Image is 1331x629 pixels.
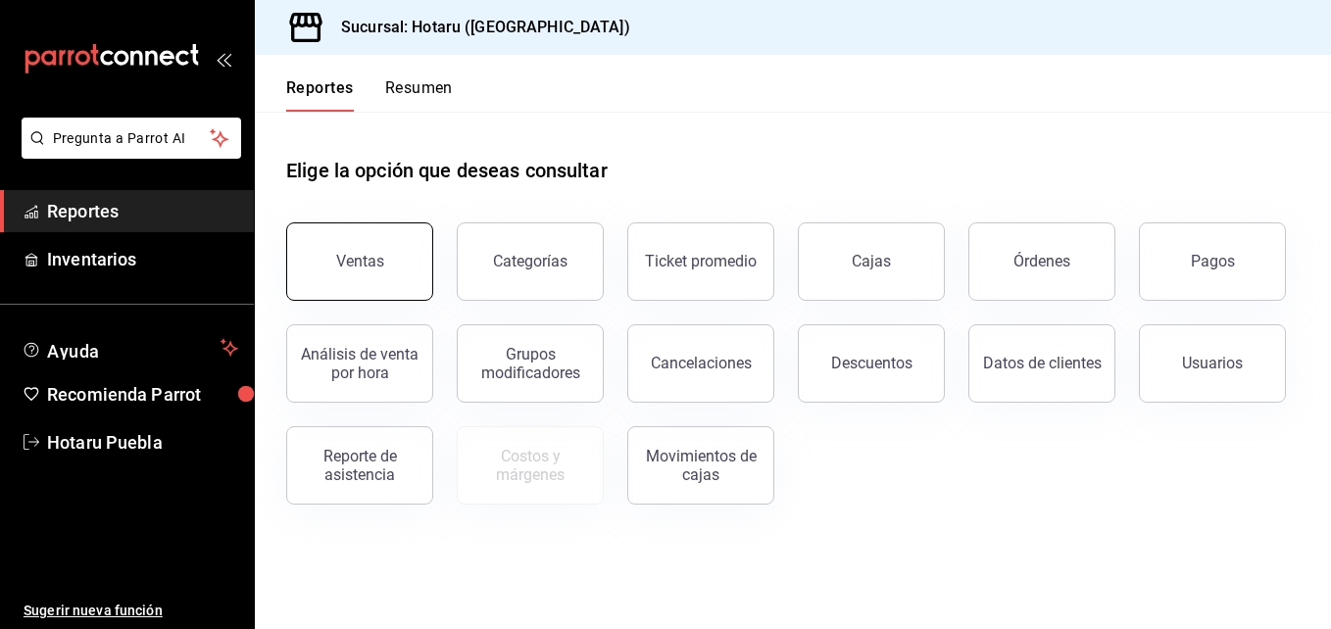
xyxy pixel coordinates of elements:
button: Descuentos [798,324,945,403]
div: Reporte de asistencia [299,447,420,484]
button: Pregunta a Parrot AI [22,118,241,159]
div: Órdenes [1013,252,1070,270]
button: open_drawer_menu [216,51,231,67]
div: Pagos [1191,252,1235,270]
span: Sugerir nueva función [24,601,238,621]
button: Grupos modificadores [457,324,604,403]
button: Reporte de asistencia [286,426,433,505]
button: Categorías [457,222,604,301]
button: Ventas [286,222,433,301]
span: Inventarios [47,246,238,272]
span: Hotaru Puebla [47,429,238,456]
div: navigation tabs [286,78,453,112]
div: Cajas [852,250,892,273]
button: Análisis de venta por hora [286,324,433,403]
h1: Elige la opción que deseas consultar [286,156,608,185]
button: Contrata inventarios para ver este reporte [457,426,604,505]
button: Cancelaciones [627,324,774,403]
button: Datos de clientes [968,324,1115,403]
span: Recomienda Parrot [47,381,238,408]
span: Pregunta a Parrot AI [53,128,211,149]
div: Grupos modificadores [469,345,591,382]
h3: Sucursal: Hotaru ([GEOGRAPHIC_DATA]) [325,16,630,39]
div: Ticket promedio [645,252,757,270]
div: Usuarios [1182,354,1243,372]
div: Datos de clientes [983,354,1102,372]
span: Ayuda [47,336,213,360]
button: Órdenes [968,222,1115,301]
button: Reportes [286,78,354,112]
button: Ticket promedio [627,222,774,301]
div: Categorías [493,252,567,270]
div: Costos y márgenes [469,447,591,484]
div: Cancelaciones [651,354,752,372]
div: Ventas [336,252,384,270]
div: Descuentos [831,354,912,372]
button: Movimientos de cajas [627,426,774,505]
div: Movimientos de cajas [640,447,762,484]
a: Cajas [798,222,945,301]
button: Usuarios [1139,324,1286,403]
button: Resumen [385,78,453,112]
span: Reportes [47,198,238,224]
a: Pregunta a Parrot AI [14,142,241,163]
button: Pagos [1139,222,1286,301]
div: Análisis de venta por hora [299,345,420,382]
